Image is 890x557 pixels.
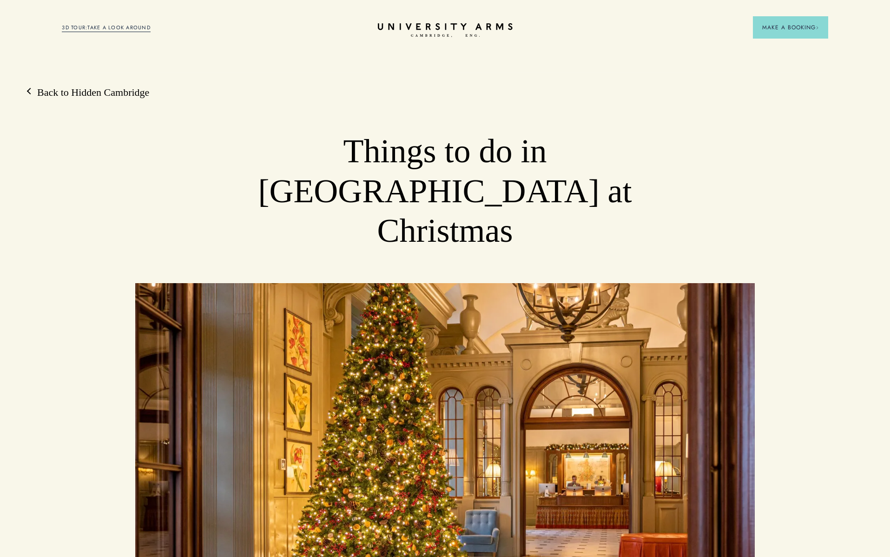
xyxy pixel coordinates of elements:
[62,24,151,32] a: 3D TOUR:TAKE A LOOK AROUND
[28,86,149,99] a: Back to Hidden Cambridge
[816,26,819,29] img: Arrow icon
[378,23,513,38] a: Home
[197,132,693,251] h1: Things to do in [GEOGRAPHIC_DATA] at Christmas
[762,23,819,32] span: Make a Booking
[753,16,828,39] button: Make a BookingArrow icon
